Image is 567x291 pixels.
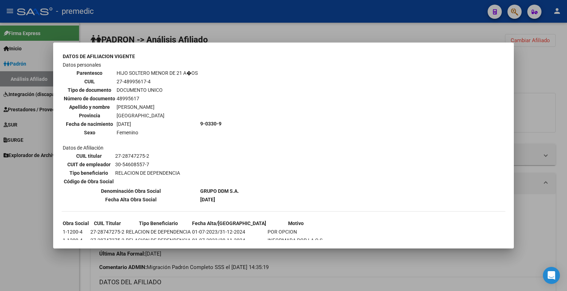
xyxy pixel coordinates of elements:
td: [PERSON_NAME] [116,103,198,111]
th: Parentesco [63,69,116,77]
td: DOCUMENTO UNICO [116,86,198,94]
td: RELACION DE DEPENDENCIA [125,228,191,236]
th: Código de Obra Social [63,178,114,185]
td: HIJO SOLTERO MENOR DE 21 A�OS [116,69,198,77]
th: Fecha de nacimiento [63,120,116,128]
td: 27-28747275-2 [90,228,125,236]
th: Obra Social [62,219,89,227]
th: CUIL titular [63,152,114,160]
td: 01-07-2023/31-12-2024 [192,228,266,236]
td: 27-48995617-4 [116,78,198,85]
b: GRUPO DDM S.A. [200,188,239,194]
td: 48995617 [116,95,198,102]
b: DATOS DE AFILIACION VIGENTE [63,54,135,59]
b: 9-0330-9 [200,121,221,127]
td: INFORMADA POR LA O.S. [267,236,324,244]
td: 27-28747275-2 [115,152,180,160]
th: CUIL [63,78,116,85]
td: 27-28747275-2 [90,236,125,244]
th: Fecha Alta Obra Social [62,196,199,203]
td: Femenino [116,129,198,136]
th: Tipo de documento [63,86,116,94]
th: Sexo [63,129,116,136]
td: [DATE] [116,120,198,128]
td: POR OPCION [267,228,324,236]
td: 1-1200-4 [62,236,89,244]
td: 1-1200-4 [62,228,89,236]
td: RELACION DE DEPENDENCIA [125,236,191,244]
td: 01-07-2023/30-11-2024 [192,236,266,244]
div: Open Intercom Messenger [543,267,560,284]
td: 30-54608557-7 [115,161,180,168]
th: Provincia [63,112,116,119]
th: Tipo Beneficiario [125,219,191,227]
th: Fecha Alta/[GEOGRAPHIC_DATA] [192,219,266,227]
th: Apellido y nombre [63,103,116,111]
td: [GEOGRAPHIC_DATA] [116,112,198,119]
th: Número de documento [63,95,116,102]
th: Denominación Obra Social [62,187,199,195]
td: Datos personales Datos de Afiliación [62,61,199,186]
th: Tipo beneficiario [63,169,114,177]
th: CUIL Titular [90,219,125,227]
td: RELACION DE DEPENDENCIA [115,169,180,177]
b: [DATE] [200,197,215,202]
th: Motivo [267,219,324,227]
th: CUIT de empleador [63,161,114,168]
